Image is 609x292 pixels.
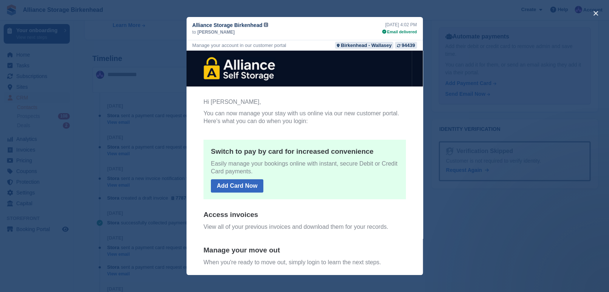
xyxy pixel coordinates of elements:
[395,42,417,49] a: 94439
[590,7,602,19] button: close
[24,96,212,106] h5: Switch to pay by card for increased convenience
[17,6,89,30] img: Alliance Storage Birkenhead Logo
[382,29,417,35] div: Email delivered
[382,21,417,28] div: [DATE] 4:02 PM
[335,42,394,49] a: Birkenhead - Wallasey
[341,42,392,49] div: Birkenhead - Wallasey
[17,173,219,180] p: View all of your previous invoices and download them for your records.
[192,29,196,35] span: to
[24,129,77,142] a: Add Card Now
[17,195,219,204] h5: Manage your move out
[264,23,268,27] img: icon-info-grey-7440780725fd019a000dd9b08b2336e03edf1995a4989e88bcd33f0948082b44.svg
[198,29,235,35] span: [PERSON_NAME]
[192,21,263,29] span: Alliance Storage Birkenhead
[17,160,219,169] h5: Access invoices
[24,109,212,125] p: Easily manage your bookings online with instant, secure Debit or Credit Card payments.
[192,42,286,49] div: Manage your account in our customer portal
[17,208,219,216] p: When you're ready to move out, simply login to learn the next steps.
[17,59,219,75] p: You can now manage your stay with us online via our new customer portal. Here's what you can do w...
[17,48,219,55] p: Hi [PERSON_NAME],
[401,42,415,49] div: 94439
